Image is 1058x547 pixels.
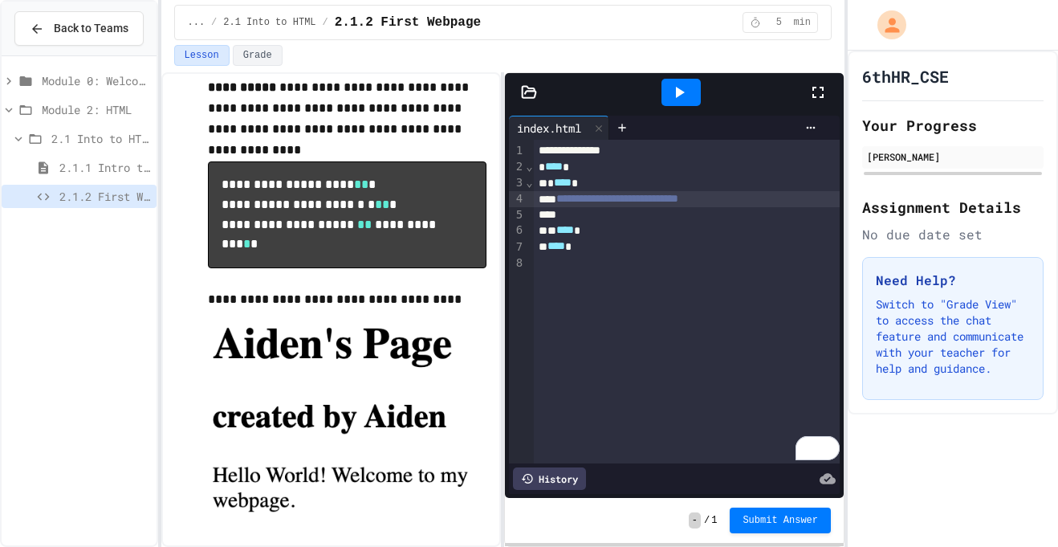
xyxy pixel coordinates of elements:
span: 1 [711,514,717,527]
span: 2.1.2 First Webpage [59,188,150,205]
h2: Assignment Details [862,196,1044,218]
span: / [211,16,217,29]
div: [PERSON_NAME] [867,149,1039,164]
div: To enrich screen reader interactions, please activate Accessibility in Grammarly extension settings [534,140,840,463]
div: No due date set [862,225,1044,244]
span: 2.1.1 Intro to HTML [59,159,150,176]
div: index.html [509,120,589,137]
span: 2.1 Into to HTML [51,130,150,147]
span: Submit Answer [743,514,818,527]
span: 2.1 Into to HTML [223,16,315,29]
div: 3 [509,175,525,191]
button: Grade [233,45,283,66]
span: 2.1.2 First Webpage [335,13,481,32]
span: 5 [766,16,791,29]
p: Switch to "Grade View" to access the chat feature and communicate with your teacher for help and ... [876,296,1030,377]
button: Lesson [174,45,230,66]
span: / [704,514,710,527]
span: Fold line [525,160,533,173]
span: Back to Teams [54,20,128,37]
span: ... [188,16,205,29]
div: 5 [509,207,525,223]
div: 4 [509,191,525,207]
button: Back to Teams [14,11,144,46]
div: 2 [509,159,525,175]
span: Module 0: Welcome to Web Development [42,72,150,89]
div: History [513,467,586,490]
span: Module 2: HTML [42,101,150,118]
h3: Need Help? [876,271,1030,290]
span: - [689,512,701,529]
h1: 6thHR_CSE [862,65,949,88]
div: 8 [509,255,525,271]
button: Submit Answer [730,508,831,533]
div: My Account [861,6,910,43]
h2: Your Progress [862,114,1044,137]
div: index.html [509,116,609,140]
div: 7 [509,239,525,255]
span: / [323,16,328,29]
span: Fold line [525,176,533,189]
span: min [793,16,811,29]
div: 6 [509,222,525,239]
div: 1 [509,143,525,159]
